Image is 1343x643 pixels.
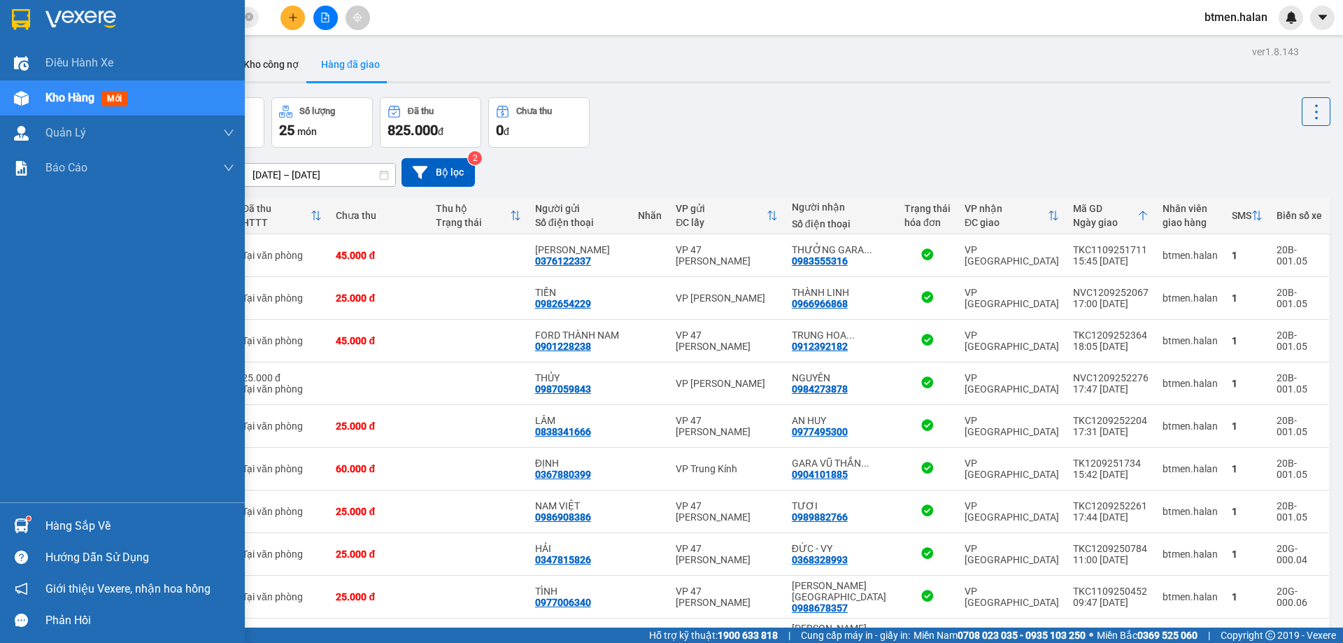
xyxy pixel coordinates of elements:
div: VP [GEOGRAPHIC_DATA] [965,287,1059,309]
div: 25.000 đ [336,421,421,432]
img: logo-vxr [12,9,30,30]
div: Biển số xe [1277,210,1322,221]
div: 17:00 [DATE] [1073,298,1149,309]
div: VP 47 [PERSON_NAME] [676,415,777,437]
span: món [297,126,317,137]
button: Bộ lọc [402,158,475,187]
div: VP [GEOGRAPHIC_DATA] [965,372,1059,395]
th: Toggle SortBy [429,197,528,234]
span: down [223,162,234,174]
div: 17:44 [DATE] [1073,511,1149,523]
div: Tại văn phòng [242,591,322,602]
div: btmen.halan [1163,591,1218,602]
div: TKC1209252204 [1073,415,1149,426]
button: Hàng đã giao [310,48,391,81]
span: Điều hành xe [45,54,113,71]
div: Số lượng [299,106,335,116]
div: TKC1209250784 [1073,543,1149,554]
div: HTTT [242,217,311,228]
strong: 1900 633 818 [718,630,778,641]
div: Tại văn phòng [242,549,322,560]
div: HẢI [535,543,625,554]
div: 1 [1232,378,1263,389]
div: Mã GD [1073,203,1137,214]
div: 60.000 đ [336,463,421,474]
div: Chưa thu [516,106,552,116]
img: warehouse-icon [14,126,29,141]
div: VP [PERSON_NAME] [676,378,777,389]
div: ĐC lấy [676,217,766,228]
img: warehouse-icon [14,56,29,71]
div: 45.000 đ [336,335,421,346]
div: VP [GEOGRAPHIC_DATA] [965,330,1059,352]
div: btmen.halan [1163,335,1218,346]
div: 0977495300 [792,426,848,437]
div: 1 [1232,463,1263,474]
div: NVC1209252276 [1073,372,1149,383]
div: TƯƠI [792,500,890,511]
button: aim [346,6,370,30]
div: VP [GEOGRAPHIC_DATA] [965,586,1059,608]
div: 25.000 đ [336,292,421,304]
img: solution-icon [14,161,29,176]
span: file-add [320,13,330,22]
span: Cung cấp máy in - giấy in: [801,628,910,643]
button: caret-down [1310,6,1335,30]
div: 1 [1232,250,1263,261]
div: NGUYÊN [792,372,890,383]
span: close-circle [245,11,253,24]
div: 17:31 [DATE] [1073,426,1149,437]
span: mới [101,91,127,106]
div: 15:45 [DATE] [1073,255,1149,267]
div: HUY VĨNH YÊN [792,580,890,602]
div: Đã thu [242,203,311,214]
div: 18:05 [DATE] [1073,341,1149,352]
span: Quản Lý [45,124,86,141]
div: TK1209251734 [1073,458,1149,469]
div: 1 [1232,421,1263,432]
div: 15:42 [DATE] [1073,469,1149,480]
div: Nhãn [638,210,662,221]
button: Số lượng25món [271,97,373,148]
div: Nhân viên [1163,203,1218,214]
div: 25.000 đ [336,506,421,517]
th: Toggle SortBy [958,197,1066,234]
div: Tại văn phòng [242,292,322,304]
div: TKC1209252261 [1073,500,1149,511]
div: VP [GEOGRAPHIC_DATA] [965,415,1059,437]
span: Kho hàng [45,91,94,104]
button: Đã thu825.000đ [380,97,481,148]
div: 0901228238 [535,341,591,352]
th: Toggle SortBy [235,197,329,234]
span: message [15,614,28,627]
div: Tại văn phòng [242,506,322,517]
div: NAM VIỆT [535,500,625,511]
div: VP 47 [PERSON_NAME] [676,330,777,352]
div: 0982654229 [535,298,591,309]
div: 0977006340 [535,597,591,608]
div: Số điện thoại [535,217,625,228]
span: copyright [1265,630,1275,640]
div: 0367880399 [535,469,591,480]
div: 45.000 đ [336,250,421,261]
div: 1 [1232,292,1263,304]
div: 0904101885 [792,469,848,480]
div: Thu hộ [436,203,510,214]
span: | [1208,628,1210,643]
div: THÀNH LINH [792,287,890,298]
span: ... [861,458,869,469]
div: ĐỨC - VY [792,543,890,554]
div: 20B-001.05 [1277,244,1322,267]
div: 20B-001.05 [1277,372,1322,395]
div: VP 47 [PERSON_NAME] [676,543,777,565]
div: Hàng sắp về [45,516,234,537]
div: TÌNH [535,586,625,597]
div: 0966966868 [792,298,848,309]
div: 20B-001.05 [1277,330,1322,352]
strong: 0369 525 060 [1137,630,1198,641]
div: 1 [1232,335,1263,346]
span: ... [846,330,855,341]
sup: 2 [468,151,482,165]
button: file-add [313,6,338,30]
div: AN HUY [792,415,890,426]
